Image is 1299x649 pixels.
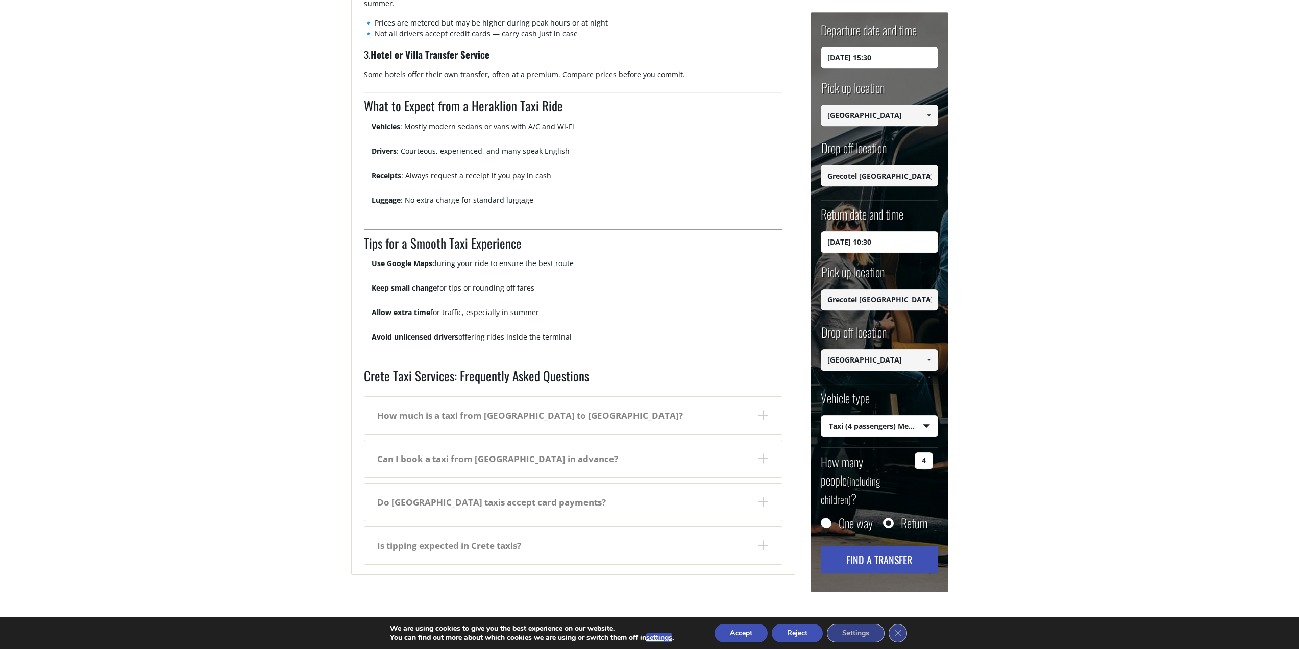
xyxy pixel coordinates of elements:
label: Departure date and time [821,21,917,47]
p: during your ride to ensure the best route [372,258,782,277]
a: Show All Items [920,165,937,186]
button: Settings [827,624,885,642]
strong: Hotel or Villa Transfer Service [371,47,489,61]
p: for tips or rounding off fares [372,282,782,302]
strong: Avoid unlicensed drivers [372,332,458,342]
p: We are using cookies to give you the best experience on our website. [390,624,674,633]
p: 🔹 Prices are metered but may be higher during peak hours or at night 🔹 Not all drivers accept cre... [364,17,782,47]
strong: Vehicles [372,122,400,131]
label: Return date and time [821,205,903,231]
h2: What to Expect from a Heraklion Taxi Ride [364,97,782,121]
h2: Crete Taxi Services: Frequently Asked Questions [364,367,782,391]
strong: Allow extra time [372,307,430,317]
button: Close GDPR Cookie Banner [889,624,907,642]
strong: Use Google Maps [372,258,432,268]
label: Pick up location [821,79,885,105]
label: Pick up location [821,263,885,289]
a: Show All Items [920,105,937,126]
button: Accept [715,624,768,642]
p: You can find out more about which cookies we are using or switch them off in . [390,633,674,642]
label: Return [901,518,927,528]
label: Drop off location [821,323,887,349]
p: : Courteous, experienced, and many speak English [372,146,782,165]
p: : Mostly modern sedans or vans with A/C and Wi-Fi [372,121,782,140]
label: Drop off location [821,139,887,165]
strong: Luggage [372,195,401,205]
strong: Receipts [372,171,401,180]
p: for traffic, especially in summer [372,307,782,326]
dt: Is tipping expected in Crete taxis? [364,527,782,564]
p: : Always request a receipt if you pay in cash [372,170,782,189]
dt: Do [GEOGRAPHIC_DATA] taxis accept card payments? [364,484,782,521]
input: Select drop-off location [821,165,938,186]
span: Taxi (4 passengers) Mercedes E Class [821,416,938,438]
strong: Drivers [372,146,397,156]
strong: Keep small change [372,283,437,293]
label: Vehicle type [821,389,870,415]
dt: Can I book a taxi from [GEOGRAPHIC_DATA] in advance? [364,440,782,477]
input: Select pickup location [821,289,938,310]
button: settings [646,633,672,642]
small: (including children) [821,474,880,508]
h2: Tips for a Smooth Taxi Experience [364,234,782,258]
a: Show All Items [920,289,937,310]
dt: How much is a taxi from [GEOGRAPHIC_DATA] to [GEOGRAPHIC_DATA]? [364,397,782,434]
p: Some hotels offer their own transfer, often at a premium. Compare prices before you commit. [364,69,782,88]
a: Show All Items [920,349,937,371]
p: : No extra charge for standard luggage [372,195,782,214]
button: Find a transfer [821,546,938,574]
input: Select drop-off location [821,349,938,371]
p: offering rides inside the terminal [372,331,782,351]
button: Reject [772,624,823,642]
h3: 3. [364,47,782,69]
input: Select pickup location [821,105,938,126]
label: One way [839,518,873,528]
label: How many people ? [821,453,909,508]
